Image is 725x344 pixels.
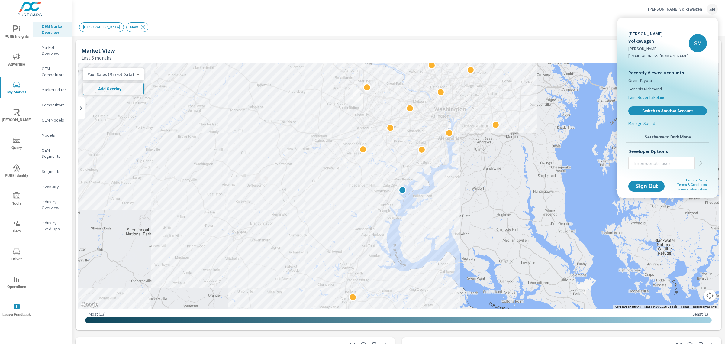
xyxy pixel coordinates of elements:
p: [EMAIL_ADDRESS][DOMAIN_NAME] [628,53,689,59]
a: Terms & Conditions [677,183,707,187]
a: Switch to Another Account [628,106,707,115]
span: Orem Toyota [628,77,652,83]
button: Sign Out [628,181,665,192]
input: Impersonate user [629,155,694,171]
span: Switch to Another Account [632,108,704,114]
a: License Information [677,187,707,191]
button: Set theme to Dark Mode [626,131,709,142]
span: Sign Out [633,183,660,189]
a: Manage Spend [626,120,709,129]
p: [PERSON_NAME] [628,46,689,52]
p: Developer Options [628,148,707,155]
p: [PERSON_NAME] Volkswagen [628,30,689,44]
span: Set theme to Dark Mode [628,134,707,140]
p: Manage Spend [628,120,655,126]
span: Land Rover Lakeland [628,94,665,100]
a: Privacy Policy [686,178,707,182]
span: Genesis Richmond [628,86,662,92]
div: SM [689,34,707,52]
p: Recently Viewed Accounts [628,69,707,76]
